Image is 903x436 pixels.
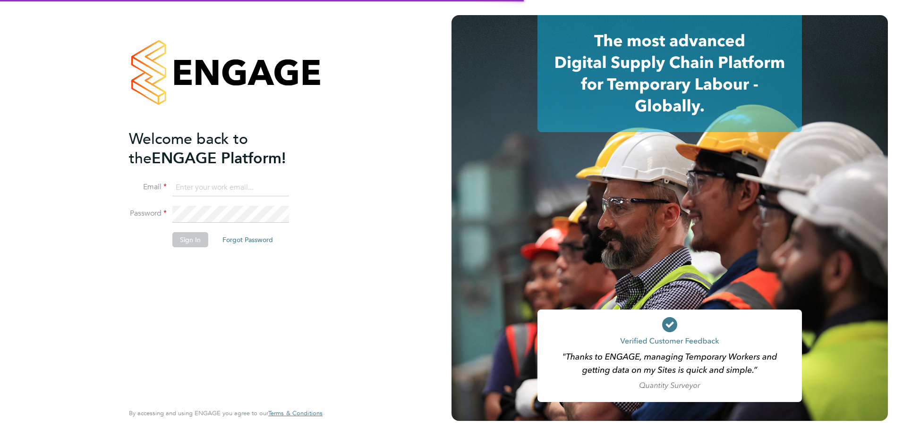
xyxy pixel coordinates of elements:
[129,409,323,417] span: By accessing and using ENGAGE you agree to our
[268,409,323,417] span: Terms & Conditions
[172,232,208,247] button: Sign In
[268,410,323,417] a: Terms & Conditions
[129,209,167,218] label: Password
[215,232,281,247] button: Forgot Password
[172,179,289,196] input: Enter your work email...
[129,182,167,192] label: Email
[129,129,313,168] h2: ENGAGE Platform!
[129,130,248,168] span: Welcome back to the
